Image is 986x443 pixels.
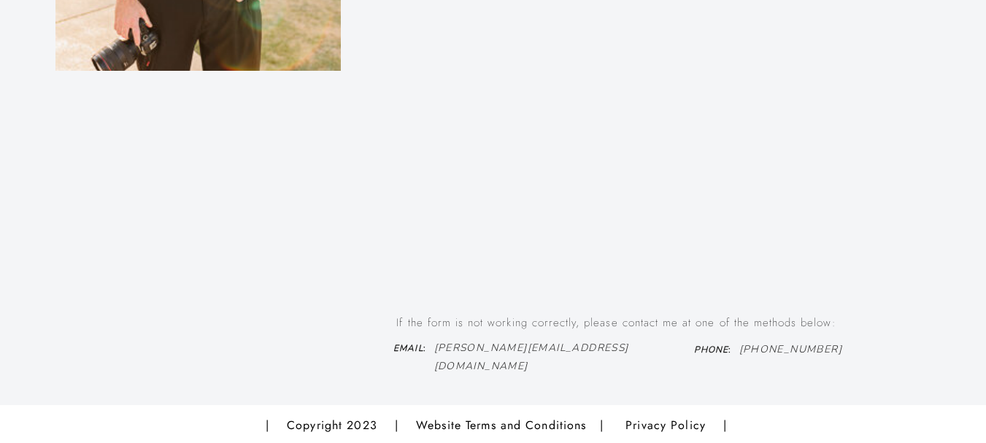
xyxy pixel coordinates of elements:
[374,313,859,328] p: If the form is not working correctly, please contact me at one of the methods below:
[434,341,629,373] i: [PERSON_NAME][EMAIL_ADDRESS][DOMAIN_NAME]
[266,415,387,436] a: | Copyright 2023
[694,344,728,355] i: Phone
[395,415,605,436] a: | Website Terms and Conditions
[393,342,423,354] i: Email
[739,342,843,356] i: [PHONE_NUMBER]
[434,339,656,355] a: [PERSON_NAME][EMAIL_ADDRESS][DOMAIN_NAME]
[600,415,743,436] a: | Privacy Policy |
[393,342,426,354] b: :
[694,344,731,355] b: :
[739,340,841,358] a: [PHONE_NUMBER]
